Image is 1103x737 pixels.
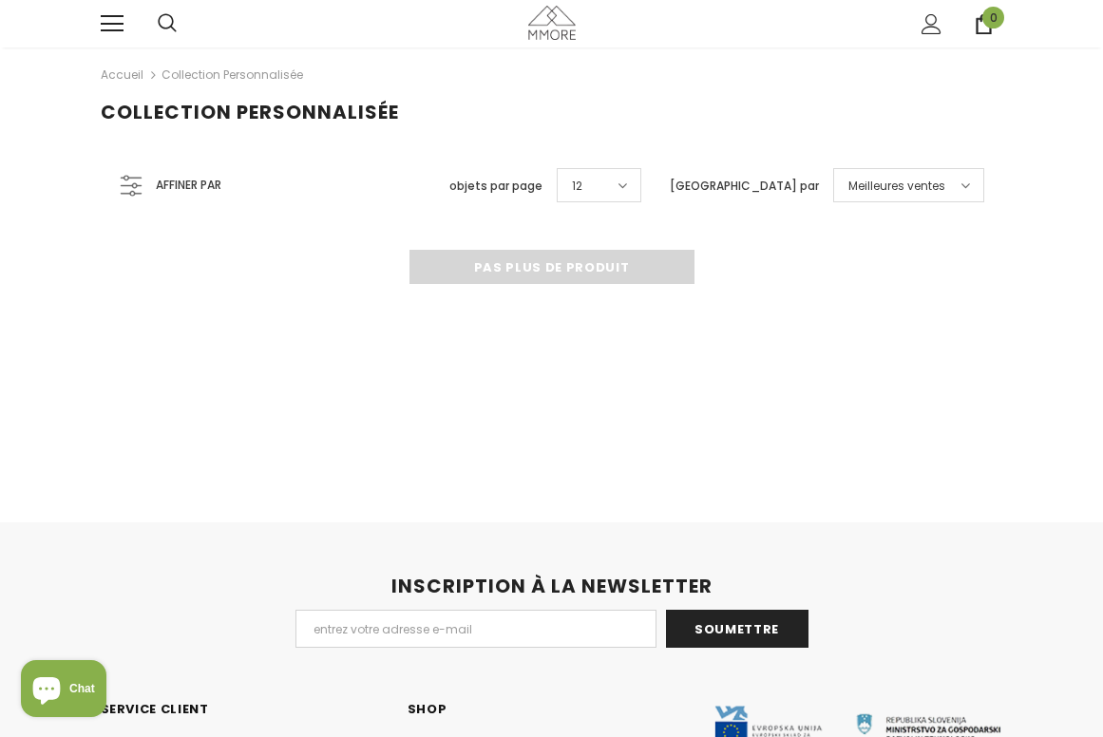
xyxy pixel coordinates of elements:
[974,14,994,34] a: 0
[982,7,1004,28] span: 0
[408,700,447,718] span: SHOP
[101,99,399,125] span: Collection personnalisée
[156,175,221,196] span: Affiner par
[449,177,542,196] label: objets par page
[162,66,303,83] a: Collection personnalisée
[666,610,808,648] input: Soumettre
[528,6,576,39] img: Cas MMORE
[670,177,819,196] label: [GEOGRAPHIC_DATA] par
[15,660,112,722] inbox-online-store-chat: Shopify online store chat
[848,177,945,196] span: Meilleures ventes
[391,573,713,599] span: INSCRIPTION À LA NEWSLETTER
[101,64,143,86] a: Accueil
[295,610,656,648] input: Email Address
[572,177,582,196] span: 12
